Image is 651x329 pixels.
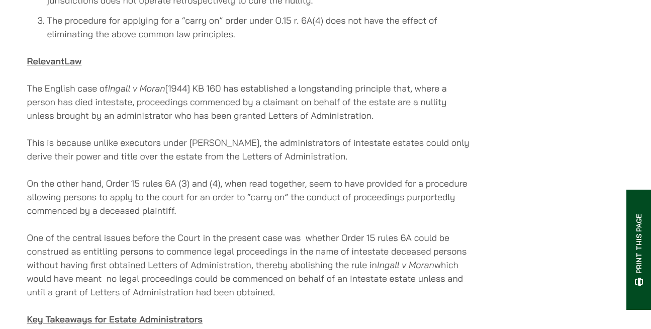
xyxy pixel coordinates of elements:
[27,313,203,325] u: Key Takeaways for Estate Administrators
[27,177,475,217] p: On the other hand, Order 15 rules 6A (3) and (4), when read together, seem to have provided for a...
[27,81,475,122] p: The English case of [1944] KB 160 has established a longstanding principle that, where a person h...
[377,259,434,271] em: Ingall v Moran
[47,14,475,41] li: The procedure for applying for a “carry on” order under O.15 r. 6A(4) does not have the effect of...
[27,231,475,299] p: One of the central issues before the Court in the present case was whether Order 15 rules 6A coul...
[27,136,475,163] p: This is because unlike executors under [PERSON_NAME], the administrators of intestate estates cou...
[64,55,81,67] u: Law
[27,55,65,67] u: Relevant
[108,83,165,94] em: Ingall v Moran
